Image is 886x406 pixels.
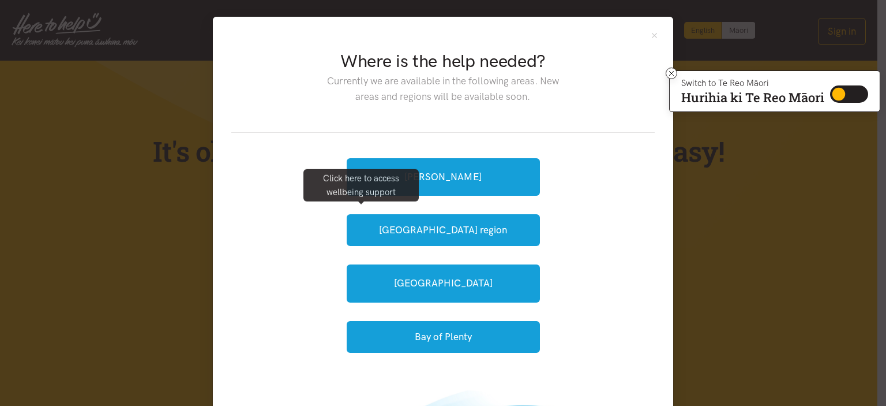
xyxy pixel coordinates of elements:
button: [GEOGRAPHIC_DATA] region [347,214,540,246]
a: [PERSON_NAME] [347,158,540,196]
a: [GEOGRAPHIC_DATA] [347,265,540,302]
button: Close [650,31,659,40]
div: Click here to access wellbeing support [303,169,419,201]
p: Hurihia ki Te Reo Māori [681,92,824,103]
button: Bay of Plenty [347,321,540,353]
p: Switch to Te Reo Māori [681,80,824,87]
p: Currently we are available in the following areas. New areas and regions will be available soon. [318,73,568,105]
h2: Where is the help needed? [318,49,568,73]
